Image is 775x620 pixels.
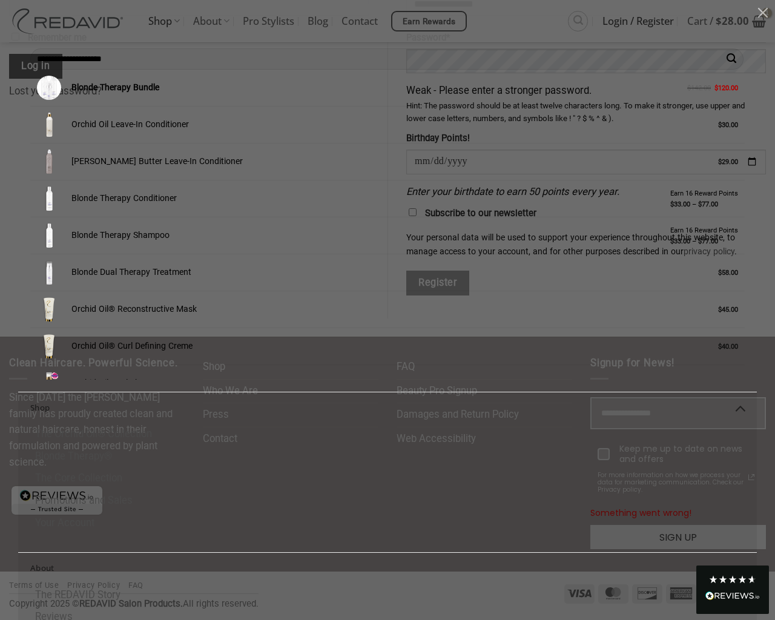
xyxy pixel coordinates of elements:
img: Blonde-Therapy-Bundle-280x280.png [37,76,61,100]
span: $ [687,84,691,92]
img: REDAVID-Orchid-Oil-Dual-Therapy-1-280x280.png [37,371,61,395]
span: Earn 16 Reward Points [670,190,738,197]
bdi: 77.00 [698,237,718,245]
button: Toggle [727,556,754,581]
div: Orchid Oil Leave-In Conditioner [67,117,716,131]
button: Submit [721,48,742,70]
bdi: 33.00 [670,200,690,208]
a: The REDAVID Story [23,584,757,607]
bdi: 142.00 [687,84,711,92]
span: $ [698,237,702,245]
a: About [18,553,727,584]
bdi: 30.00 [718,121,738,129]
bdi: 77.00 [698,200,718,208]
div: [PERSON_NAME] Butter Leave-In Conditioner [67,154,716,168]
img: REDAVID-Shea-Butter-Leave-in-Conditioner-1-280x280.png [37,150,61,174]
img: REDAVID-Orchid-Oil-Leave-In-Conditioner-1-280x280.png [37,113,61,137]
div: Orchid Oil Dual Therapy Treatment [67,376,716,390]
div: 4.8 Stars [708,575,757,584]
img: REDAVID-Orchid-Oil-Curl-Defining-Creme-1-1-280x280.png [37,334,61,358]
span: Earn 16 Reward Points [670,226,738,234]
a: The Core Collection [23,467,757,490]
bdi: 29.00 [718,158,738,166]
strong: Blonde Therapy Bundle [71,82,159,92]
bdi: 33.00 [670,237,690,245]
div: Blonde Dual Therapy Treatment [67,265,716,279]
span: $ [670,237,674,245]
span: $ [718,269,722,277]
bdi: 58.00 [718,269,738,277]
bdi: 40.00 [718,343,738,351]
div: Blonde Therapy Conditioner [67,191,668,205]
img: REDAVID-Blonde-Therapy-Shampoo-for-Blonde-and-Highlightened-Hair-1-280x280.png [37,223,61,248]
span: $ [698,200,702,208]
span: $ [670,200,674,208]
div: Orchid Oil® Reconstructive Mask [67,302,716,316]
span: $ [718,306,722,314]
span: $ [718,343,722,351]
div: Read All Reviews [696,566,769,614]
div: Blonde Therapy Shampoo [67,228,668,242]
img: REDAVID-Orchid-Oil-Reconstructive-Mask-1-1-280x280.png [37,297,61,322]
span: $ [714,84,718,92]
div: Orchid Oil® Curl Defining Creme [67,339,716,353]
span: $ [718,121,722,129]
div: Read All Reviews [705,589,760,605]
a: Your Account [23,512,757,535]
bdi: 120.00 [714,84,738,92]
img: REDAVID-Blonde-Therapy-Conditioner-for-Blonde-and-Highlightened-Hair-1-280x280.png [37,186,61,211]
span: – [692,237,696,245]
img: REDAVID-Blonde-Dual-Therapy-for-Blonde-and-Highlightened-Hair-1-280x280.png [37,260,61,285]
a: Promotions and Sales [23,490,757,512]
img: REVIEWS.io [705,592,760,600]
a: Blonde Therapy® [23,446,757,468]
button: Toggle [727,395,754,420]
bdi: 45.00 [718,306,738,314]
span: – [692,200,696,208]
a: Shop [18,392,727,423]
span: $ [718,158,722,166]
a: The Orchid Oil® Collection [23,423,757,446]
